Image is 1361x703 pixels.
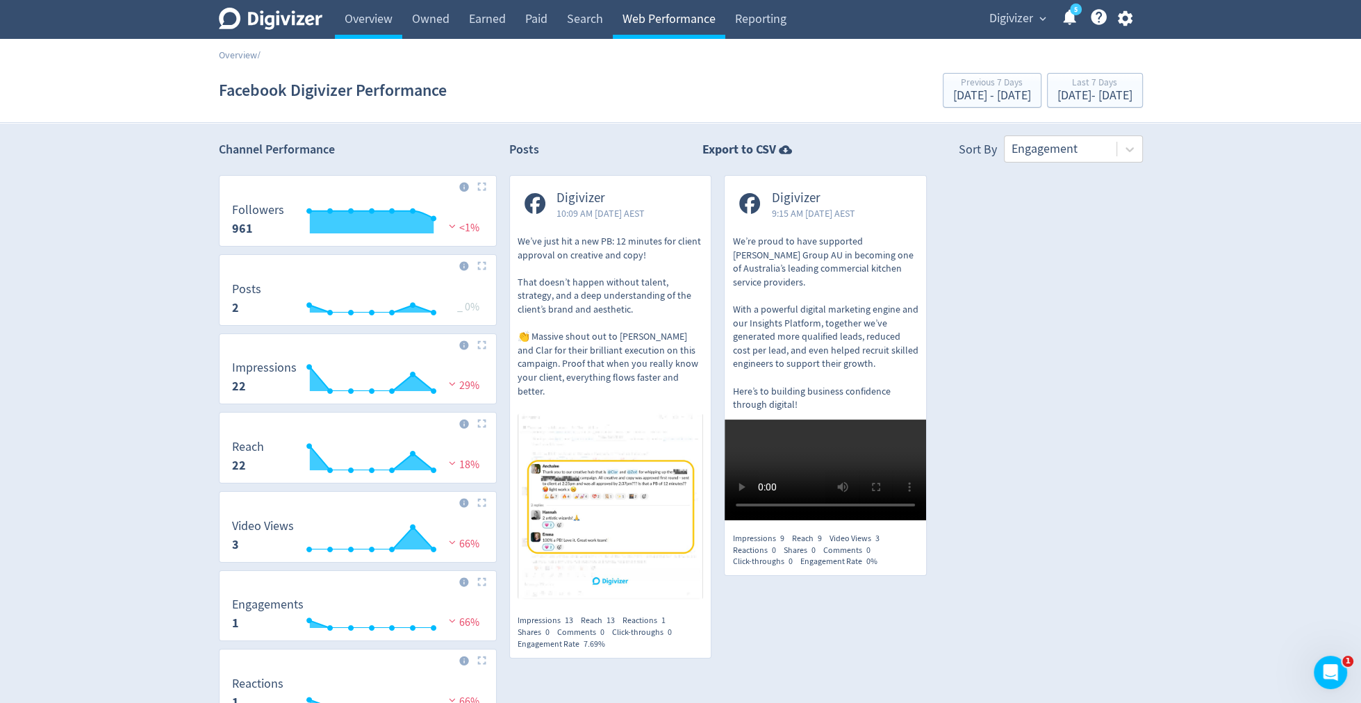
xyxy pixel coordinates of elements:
span: / [257,49,261,61]
a: Digivizer9:15 AM [DATE] AESTWe’re proud to have supported [PERSON_NAME] Group AU in becoming one ... [725,176,926,524]
h1: Facebook Digivizer Performance [219,68,447,113]
span: 0 [545,627,550,638]
dt: Video Views [232,518,294,534]
div: Previous 7 Days [953,78,1031,90]
span: Digivizer [989,8,1033,30]
strong: 1 [232,615,239,631]
text: 5 [1073,5,1077,15]
span: 18% [445,458,479,472]
h2: Channel Performance [219,141,497,158]
div: [DATE] - [DATE] [953,90,1031,102]
span: 9 [817,533,821,544]
span: 1 [1342,656,1353,667]
div: Reactions [732,545,783,556]
svg: Video Views 3 [225,520,490,556]
div: Comments [823,545,877,556]
dt: Reactions [232,676,283,692]
strong: 2 [232,299,239,316]
dt: Engagements [232,597,304,613]
strong: 3 [232,536,239,553]
strong: 22 [232,457,246,474]
svg: Reach 22 [225,440,490,477]
span: 1 [661,615,666,626]
img: Placeholder [477,261,486,270]
div: Comments [557,627,612,638]
div: Video Views [829,533,886,545]
a: Overview [219,49,257,61]
span: 13 [607,615,615,626]
p: We’ve just hit a new PB: 12 minutes for client approval on creative and copy! That doesn’t happen... [518,235,704,398]
span: 0 [600,627,604,638]
img: Placeholder [477,182,486,191]
button: Digivizer [984,8,1050,30]
span: 9:15 AM [DATE] AEST [771,206,855,220]
svg: Posts 2 [225,283,490,320]
span: 9 [780,533,784,544]
img: Placeholder [477,498,486,507]
span: 0 [866,545,870,556]
div: Last 7 Days [1057,78,1132,90]
img: Placeholder [477,656,486,665]
h2: Posts [509,141,539,163]
svg: Followers 961 [225,204,490,240]
strong: 961 [232,220,253,237]
span: <1% [445,221,479,235]
div: Engagement Rate [518,638,613,650]
span: 66% [445,615,479,629]
img: negative-performance.svg [445,221,459,231]
div: Sort By [959,141,997,163]
svg: Engagements 1 [225,598,490,635]
img: Placeholder [477,577,486,586]
span: 29% [445,379,479,392]
img: negative-performance.svg [445,379,459,389]
button: Last 7 Days[DATE]- [DATE] [1047,73,1143,108]
a: Digivizer10:09 AM [DATE] AESTWe’ve just hit a new PB: 12 minutes for client approval on creative ... [510,176,711,604]
span: 13 [565,615,573,626]
div: Click-throughs [732,556,800,568]
img: negative-performance.svg [445,615,459,626]
span: expand_more [1037,13,1049,25]
span: 0 [771,545,775,556]
div: Shares [783,545,823,556]
img: Placeholder [477,340,486,349]
p: We’re proud to have supported [PERSON_NAME] Group AU in becoming one of Australia’s leading comme... [732,235,918,412]
div: Reach [581,615,622,627]
div: Reactions [622,615,673,627]
span: 10:09 AM [DATE] AEST [556,206,645,220]
img: Placeholder [477,419,486,428]
a: 5 [1070,3,1082,15]
div: Impressions [518,615,581,627]
img: negative-performance.svg [445,458,459,468]
strong: Export to CSV [702,141,776,158]
img: negative-performance.svg [445,537,459,547]
span: 0 [811,545,815,556]
div: Reach [791,533,829,545]
span: _ 0% [457,300,479,314]
dt: Posts [232,281,261,297]
span: 3 [875,533,879,544]
strong: 22 [232,378,246,395]
button: Previous 7 Days[DATE] - [DATE] [943,73,1041,108]
iframe: Intercom live chat [1314,656,1347,689]
dt: Followers [232,202,284,218]
dt: Impressions [232,360,297,376]
span: Digivizer [556,190,645,206]
svg: Impressions 22 [225,361,490,398]
span: 0% [866,556,877,567]
span: 0 [668,627,672,638]
span: 66% [445,537,479,551]
div: Engagement Rate [800,556,884,568]
div: Click-throughs [612,627,679,638]
div: [DATE] - [DATE] [1057,90,1132,102]
span: 0 [788,556,792,567]
div: Shares [518,627,557,638]
dt: Reach [232,439,264,455]
span: 7.69% [584,638,605,650]
div: Impressions [732,533,791,545]
span: Digivizer [771,190,855,206]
